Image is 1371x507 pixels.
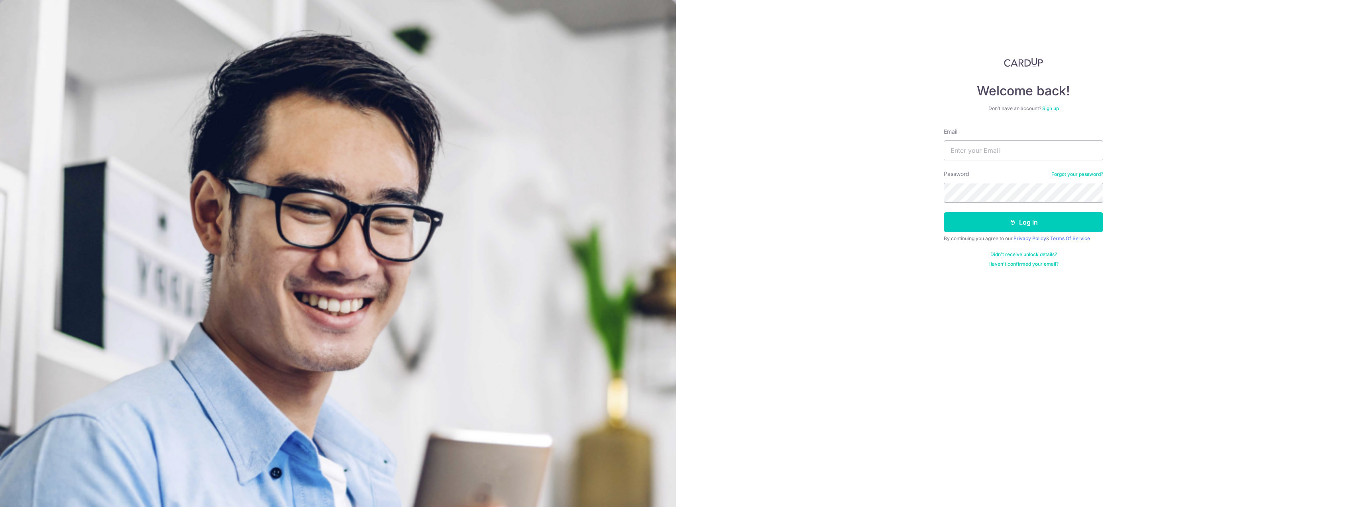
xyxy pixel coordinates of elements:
button: Log in [944,212,1103,232]
a: Haven't confirmed your email? [988,261,1059,267]
img: CardUp Logo [1004,57,1043,67]
a: Forgot your password? [1051,171,1103,178]
div: By continuing you agree to our & [944,235,1103,242]
div: Don’t have an account? [944,105,1103,112]
h4: Welcome back! [944,83,1103,99]
input: Enter your Email [944,140,1103,160]
a: Privacy Policy [1014,235,1046,241]
label: Email [944,128,957,136]
a: Sign up [1042,105,1059,111]
a: Terms Of Service [1050,235,1090,241]
label: Password [944,170,969,178]
a: Didn't receive unlock details? [990,251,1057,258]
